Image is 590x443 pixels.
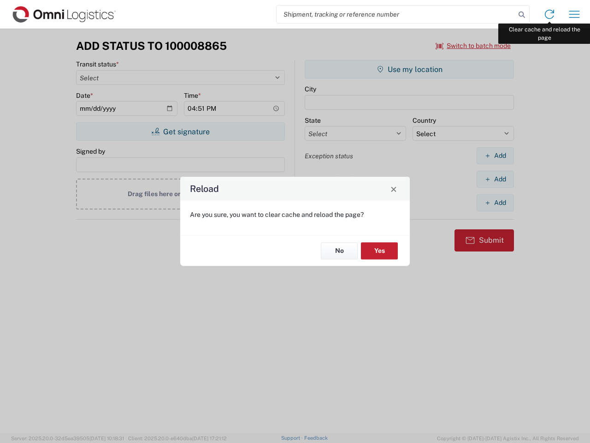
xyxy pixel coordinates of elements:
h4: Reload [190,182,219,196]
button: Close [387,182,400,195]
p: Are you sure, you want to clear cache and reload the page? [190,210,400,219]
button: Yes [361,242,398,259]
button: No [321,242,358,259]
input: Shipment, tracking or reference number [277,6,515,23]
